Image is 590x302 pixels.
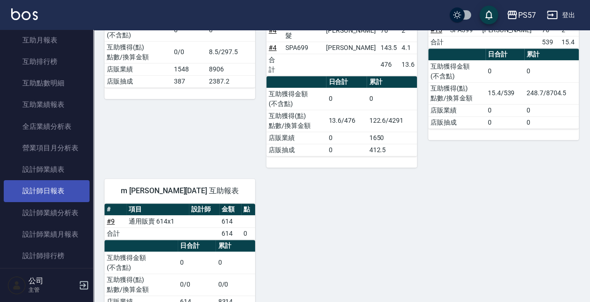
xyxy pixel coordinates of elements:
td: 0 [178,252,216,274]
td: 0 [215,252,255,274]
td: 互助獲得(點) 點數/換算金額 [104,41,172,63]
td: [PERSON_NAME] [324,20,378,42]
td: 0 [241,227,255,239]
a: #15 [430,26,442,34]
img: Person [7,276,26,295]
td: [PERSON_NAME] [324,42,378,54]
td: 0 [524,104,579,116]
td: 店販抽成 [266,144,326,156]
td: 0/0 [178,274,216,295]
td: 13.6/476 [326,110,367,132]
h5: 公司 [28,276,76,286]
a: 營業項目月分析表 [4,137,90,159]
a: 設計師排行榜 [4,245,90,267]
div: PS57 [518,9,535,21]
td: 互助獲得金額 (不含點) [104,252,178,274]
a: 互助點數明細 [4,72,90,94]
a: 設計師業績分析表 [4,202,90,224]
td: 互助獲得金額 (不含點) [428,60,486,82]
td: 70 [378,20,399,42]
button: PS57 [503,6,539,25]
td: 387 [172,75,207,87]
td: 任意金額染髮 [283,20,324,42]
td: 70 [540,24,559,36]
th: # [104,204,126,216]
td: 2387.2 [207,75,255,87]
td: 2 [559,24,579,36]
td: SPA399 [448,24,479,36]
td: 0/0 [215,274,255,295]
td: 0 [326,144,367,156]
span: m [PERSON_NAME][DATE] 互助報表 [116,186,244,196]
table: a dense table [104,204,255,240]
td: 8.5/297.5 [207,41,255,63]
a: #4 [269,44,277,51]
td: 0 [524,116,579,128]
td: 店販抽成 [104,75,172,87]
td: 614 [219,227,241,239]
td: 15.4 [559,36,579,48]
td: 614 [219,215,241,227]
th: 累計 [524,49,579,61]
th: 金額 [219,204,241,216]
td: 通用販賣 614x1 [126,215,189,227]
td: 122.6/4291 [367,110,417,132]
table: a dense table [266,76,417,156]
th: 點 [241,204,255,216]
td: 476 [378,54,399,76]
a: 設計師業績月報表 [4,224,90,245]
td: 4.1 [399,42,417,54]
td: 0 [326,132,367,144]
td: 2 [399,20,417,42]
td: 互助獲得(點) 點數/換算金額 [104,274,178,295]
a: 設計師日報表 [4,180,90,202]
a: 互助排行榜 [4,51,90,72]
td: 0 [486,60,524,82]
a: 商品銷售排行榜 [4,267,90,288]
a: 設計師業績表 [4,159,90,180]
td: 0 [367,88,417,110]
th: 日合計 [178,240,216,252]
th: 日合計 [326,76,367,88]
td: 店販抽成 [428,116,486,128]
td: 0 [486,116,524,128]
th: 日合計 [486,49,524,61]
td: 15.4/539 [486,82,524,104]
td: 合計 [104,227,126,239]
td: 0 [207,19,255,41]
td: 412.5 [367,144,417,156]
td: 248.7/8704.5 [524,82,579,104]
a: 互助業績報表 [4,94,90,115]
th: 設計師 [189,204,219,216]
td: 合計 [266,54,283,76]
td: 0 [524,60,579,82]
td: 互助獲得金額 (不含點) [266,88,326,110]
td: 8906 [207,63,255,75]
td: SPA699 [283,42,324,54]
td: 1650 [367,132,417,144]
button: save [479,6,498,24]
td: 互助獲得(點) 點數/換算金額 [428,82,486,104]
td: 0 [326,88,367,110]
td: 0 [172,19,207,41]
td: 0 [486,104,524,116]
table: a dense table [104,7,255,88]
td: 539 [540,36,559,48]
th: 累計 [367,76,417,88]
td: 店販業績 [428,104,486,116]
td: 13.6 [399,54,417,76]
a: 全店業績分析表 [4,116,90,137]
td: 1548 [172,63,207,75]
td: 143.5 [378,42,399,54]
td: 互助獲得(點) 點數/換算金額 [266,110,326,132]
td: [PERSON_NAME] [479,24,540,36]
td: 合計 [428,36,448,48]
button: 登出 [543,7,579,24]
td: 互助獲得金額 (不含點) [104,19,172,41]
a: 互助月報表 [4,29,90,51]
td: 店販業績 [104,63,172,75]
th: 累計 [215,240,255,252]
img: Logo [11,8,38,20]
th: 項目 [126,204,189,216]
p: 主管 [28,286,76,294]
